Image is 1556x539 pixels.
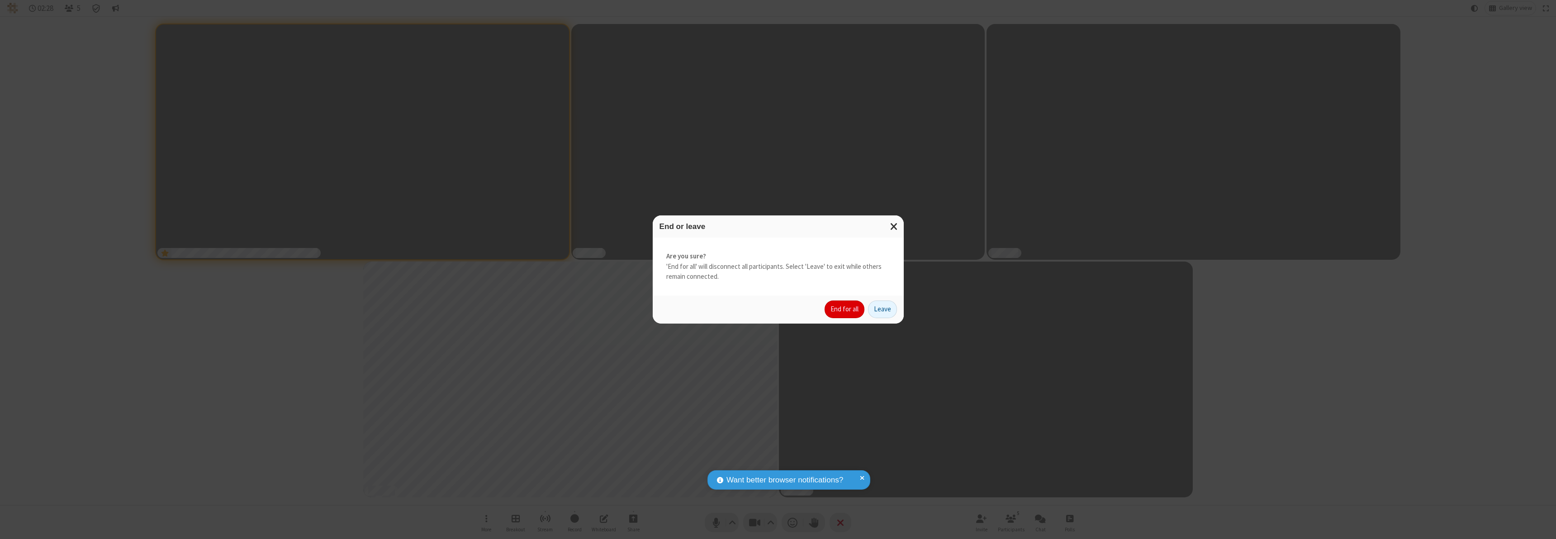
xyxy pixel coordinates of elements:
[659,222,897,231] h3: End or leave
[885,215,904,238] button: Close modal
[666,251,890,262] strong: Are you sure?
[825,301,864,319] button: End for all
[868,301,897,319] button: Leave
[726,474,843,486] span: Want better browser notifications?
[653,238,904,296] div: 'End for all' will disconnect all participants. Select 'Leave' to exit while others remain connec...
